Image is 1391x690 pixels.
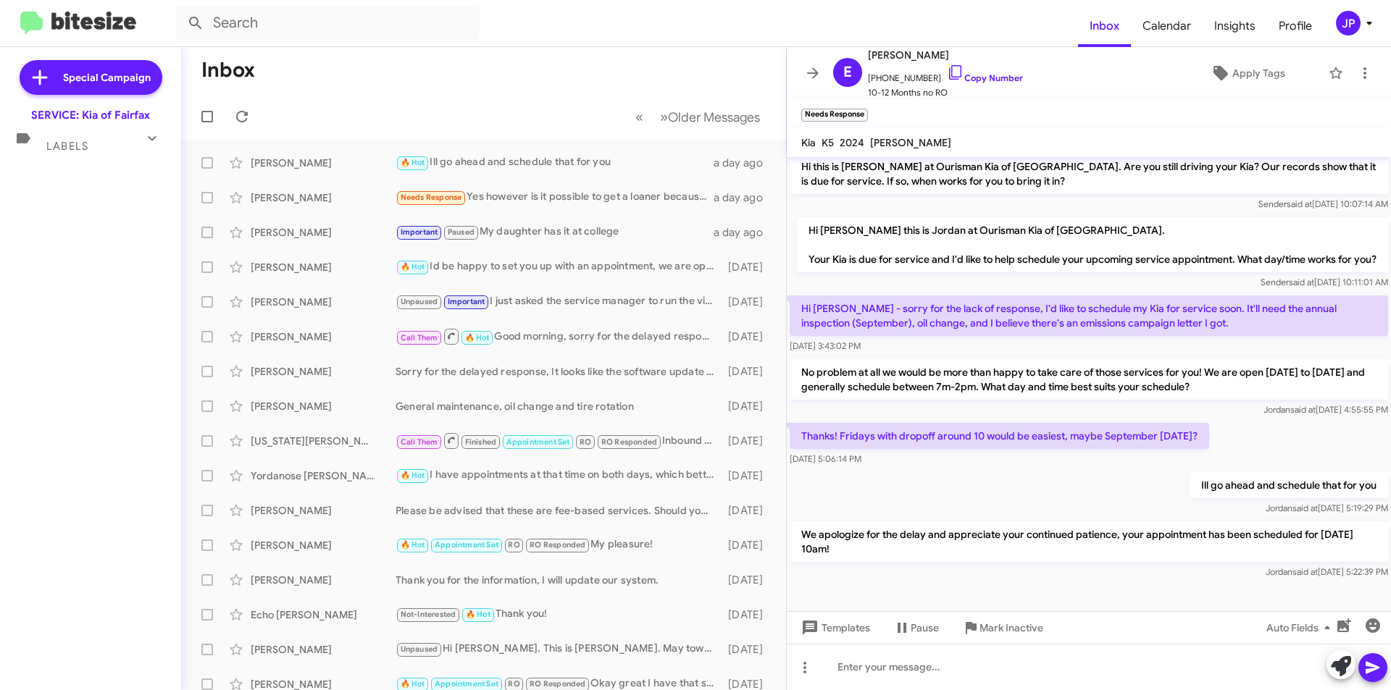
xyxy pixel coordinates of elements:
[1131,5,1203,47] a: Calendar
[396,606,721,623] div: Thank you!
[401,297,438,306] span: Unpaused
[911,615,939,641] span: Pause
[465,333,490,342] span: 🔥 Hot
[396,573,721,587] div: Thank you for the information, I will update our system.
[721,329,774,344] div: [DATE]
[401,644,438,654] span: Unpaused
[401,262,425,272] span: 🔥 Hot
[396,189,714,206] div: Yes however is it possible to get a loaner because that is my only means of travel for myself and...
[251,573,396,587] div: [PERSON_NAME]
[401,679,425,689] span: 🔥 Hot
[714,225,774,240] div: a day ago
[506,437,570,447] span: Appointment Set
[1263,404,1388,415] span: Jordan [DATE] 4:55:55 PM
[801,136,816,149] span: Kia
[797,217,1388,272] p: Hi [PERSON_NAME] this is Jordan at Ourisman Kia of [GEOGRAPHIC_DATA]. Your Kia is due for service...
[635,108,643,126] span: «
[1324,11,1375,35] button: JP
[201,59,255,82] h1: Inbox
[1190,472,1388,498] p: Ill go ahead and schedule that for you
[31,108,150,122] div: SERVICE: Kia of Fairfax
[798,615,870,641] span: Templates
[508,679,519,689] span: RO
[1232,60,1285,86] span: Apply Tags
[1266,502,1388,513] span: Jordan [DATE] 5:19:29 PM
[721,364,774,379] div: [DATE]
[466,610,490,619] span: 🔥 Hot
[979,615,1043,641] span: Mark Inactive
[435,679,498,689] span: Appointment Set
[721,260,774,274] div: [DATE]
[448,297,485,306] span: Important
[790,340,861,351] span: [DATE] 3:43:02 PM
[20,60,162,95] a: Special Campaign
[175,6,480,41] input: Search
[714,190,774,205] div: a day ago
[721,434,774,448] div: [DATE]
[46,140,88,153] span: Labels
[251,503,396,518] div: [PERSON_NAME]
[251,642,396,657] div: [PERSON_NAME]
[1203,5,1267,47] a: Insights
[401,227,438,237] span: Important
[435,540,498,550] span: Appointment Set
[1290,404,1316,415] span: said at
[396,258,721,275] div: Id be happy to set you up with an appointment, we are open [DATE] through [DATE] and generally sc...
[396,641,721,657] div: Hi [PERSON_NAME]. This is [PERSON_NAME]. May towards the end of the month.
[1266,566,1388,577] span: Jordan [DATE] 5:22:39 PM
[401,333,438,342] span: Call Them
[947,72,1023,83] a: Copy Number
[1258,198,1388,209] span: Sender [DATE] 10:07:14 AM
[721,538,774,552] div: [DATE]
[822,136,834,149] span: K5
[530,679,585,689] span: RO Responded
[448,227,475,237] span: Paused
[843,61,852,84] span: E
[396,432,721,450] div: Inbound Call
[396,224,714,240] div: My daughter has it at college
[882,615,951,641] button: Pause
[251,295,396,309] div: [PERSON_NAME]
[1173,60,1321,86] button: Apply Tags
[601,437,657,447] span: RO Responded
[1292,566,1318,577] span: said at
[251,468,396,483] div: Yordanose [PERSON_NAME]
[790,521,1388,562] p: We apologize for the delay and appreciate your continued patience, your appointment has been sche...
[790,295,1388,336] p: Hi [PERSON_NAME] - sorry for the lack of response, I'd like to schedule my Kia for service soon. ...
[868,85,1023,100] span: 10-12 Months no RO
[1266,615,1336,641] span: Auto Fields
[401,158,425,167] span: 🔥 Hot
[870,136,951,149] span: [PERSON_NAME]
[401,540,425,550] span: 🔥 Hot
[401,610,456,619] span: Not-Interested
[668,109,760,125] span: Older Messages
[251,225,396,240] div: [PERSON_NAME]
[627,102,769,132] nav: Page navigation example
[1261,277,1388,287] span: Sender [DATE] 10:11:01 AM
[790,359,1388,400] p: No problem at all we would be more than happy to take care of those services for you! We are open...
[840,136,864,149] span: 2024
[627,102,652,132] button: Previous
[787,615,882,641] button: Templates
[721,295,774,309] div: [DATE]
[651,102,769,132] button: Next
[660,108,668,126] span: »
[1336,11,1361,35] div: JP
[1267,5,1324,47] a: Profile
[801,109,868,122] small: Needs Response
[868,64,1023,85] span: [PHONE_NUMBER]
[790,453,861,464] span: [DATE] 5:06:14 PM
[580,437,591,447] span: RO
[1078,5,1131,47] a: Inbox
[721,468,774,483] div: [DATE]
[251,364,396,379] div: [PERSON_NAME]
[790,423,1209,449] p: Thanks! Fridays with dropoff around 10 would be easiest, maybe September [DATE]?
[396,293,721,310] div: I just asked the service manager to run the vin n umber for potential recalls and he advised me t...
[251,538,396,552] div: [PERSON_NAME]
[721,607,774,622] div: [DATE]
[396,327,721,345] div: Good morning, sorry for the delayed response, I saw that you called in, did someone help you or d...
[63,70,151,85] span: Special Campaign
